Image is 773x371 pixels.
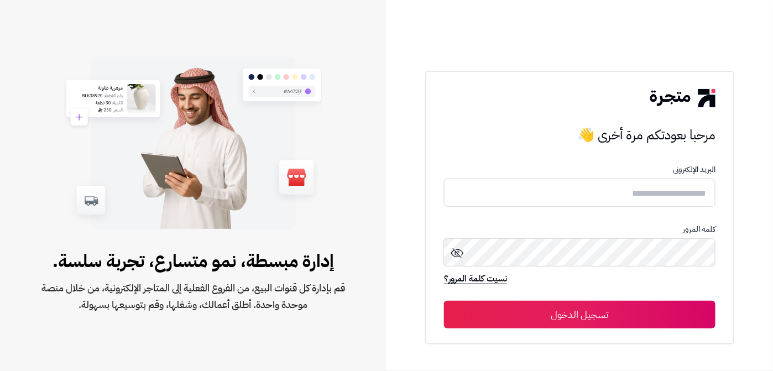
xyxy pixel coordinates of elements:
[650,89,715,107] img: logo-2.png
[35,248,351,274] span: إدارة مبسطة، نمو متسارع، تجربة سلسة.
[35,280,351,313] span: قم بإدارة كل قنوات البيع، من الفروع الفعلية إلى المتاجر الإلكترونية، من خلال منصة موحدة واحدة. أط...
[444,124,715,146] h3: مرحبا بعودتكم مرة أخرى 👋
[444,272,507,288] a: نسيت كلمة المرور؟
[444,165,715,174] p: البريد الإلكترونى
[444,225,715,234] p: كلمة المرور
[444,301,715,328] button: تسجيل الدخول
